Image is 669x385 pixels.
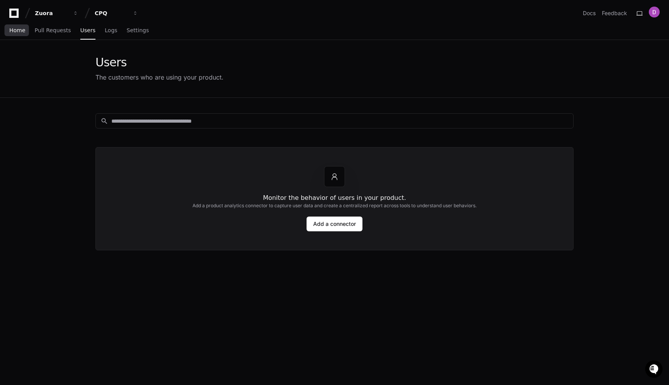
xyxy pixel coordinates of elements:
[132,60,141,69] button: Start new chat
[77,82,94,87] span: Pylon
[602,9,627,17] button: Feedback
[192,203,477,209] h2: Add a product analytics connector to capture user data and create a centralized report across too...
[105,22,117,40] a: Logs
[583,9,596,17] a: Docs
[263,193,406,203] h1: Monitor the behavior of users in your product.
[307,217,362,231] a: Add a connector
[35,22,71,40] a: Pull Requests
[26,58,127,66] div: Start new chat
[26,66,101,72] div: We're offline, we'll be back soon
[32,6,81,20] button: Zuora
[127,28,149,33] span: Settings
[95,9,128,17] div: CPQ
[649,7,660,17] img: ACg8ocL7nd7lGmBDw2GKD8J1trBMw4W4bEZjcuWgbWGiGkvT76sSCQ=s96-c
[35,9,68,17] div: Zuora
[80,22,95,40] a: Users
[95,55,224,69] div: Users
[35,28,71,33] span: Pull Requests
[644,359,665,380] iframe: Open customer support
[9,22,25,40] a: Home
[105,28,117,33] span: Logs
[8,58,22,72] img: 1736555170064-99ba0984-63c1-480f-8ee9-699278ef63ed
[95,73,224,82] div: The customers who are using your product.
[127,22,149,40] a: Settings
[101,117,108,125] mat-icon: search
[9,28,25,33] span: Home
[8,31,141,43] div: Welcome
[92,6,141,20] button: CPQ
[80,28,95,33] span: Users
[55,81,94,87] a: Powered byPylon
[8,8,23,23] img: PlayerZero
